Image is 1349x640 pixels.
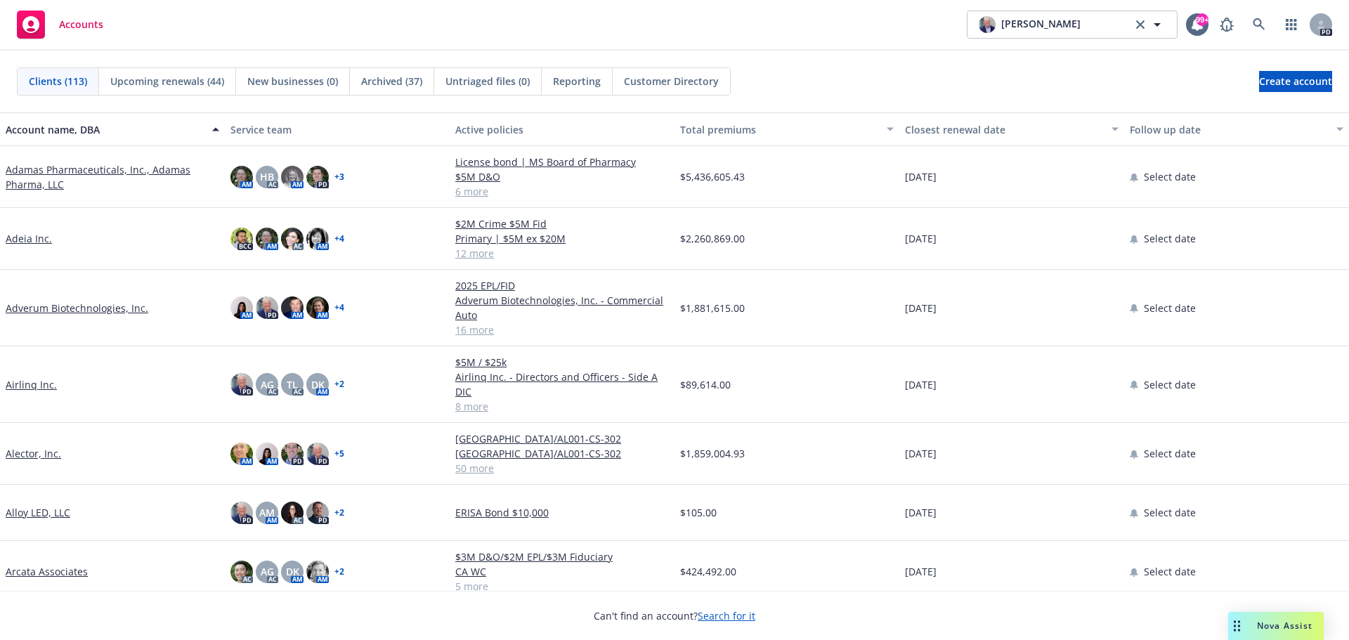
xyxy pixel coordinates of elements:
[306,561,329,583] img: photo
[680,301,745,315] span: $1,881,615.00
[899,112,1124,146] button: Closest renewal date
[334,380,344,388] a: + 2
[455,278,669,293] a: 2025 EPL/FID
[455,579,669,594] a: 5 more
[1144,301,1196,315] span: Select date
[334,509,344,517] a: + 2
[261,564,274,579] span: AG
[455,122,669,137] div: Active policies
[260,169,274,184] span: HB
[259,505,275,520] span: AM
[256,296,278,319] img: photo
[286,564,299,579] span: DK
[905,231,937,246] span: [DATE]
[281,166,304,188] img: photo
[455,293,669,322] a: Adverum Biotechnologies, Inc. - Commercial Auto
[905,564,937,579] span: [DATE]
[1144,377,1196,392] span: Select date
[674,112,899,146] button: Total premiums
[306,228,329,250] img: photo
[680,564,736,579] span: $424,492.00
[1257,620,1312,632] span: Nova Assist
[1001,16,1081,33] span: [PERSON_NAME]
[455,216,669,231] a: $2M Crime $5M Fid
[905,122,1103,137] div: Closest renewal date
[553,74,601,89] span: Reporting
[455,322,669,337] a: 16 more
[455,446,669,461] a: [GEOGRAPHIC_DATA]/AL001-CS-302
[680,446,745,461] span: $1,859,004.93
[6,231,52,246] a: Adeia Inc.
[967,11,1178,39] button: photo[PERSON_NAME]clear selection
[455,355,669,370] a: $5M / $25k
[905,169,937,184] span: [DATE]
[311,377,325,392] span: DK
[281,296,304,319] img: photo
[1245,11,1273,39] a: Search
[334,173,344,181] a: + 3
[256,228,278,250] img: photo
[905,301,937,315] span: [DATE]
[455,399,669,414] a: 8 more
[110,74,224,89] span: Upcoming renewals (44)
[905,377,937,392] span: [DATE]
[230,443,253,465] img: photo
[680,377,731,392] span: $89,614.00
[6,377,57,392] a: Airlinq Inc.
[281,228,304,250] img: photo
[624,74,719,89] span: Customer Directory
[281,443,304,465] img: photo
[247,74,338,89] span: New businesses (0)
[1277,11,1305,39] a: Switch app
[905,505,937,520] span: [DATE]
[1144,505,1196,520] span: Select date
[334,235,344,243] a: + 4
[334,568,344,576] a: + 2
[361,74,422,89] span: Archived (37)
[334,450,344,458] a: + 5
[11,5,109,44] a: Accounts
[306,443,329,465] img: photo
[287,377,298,392] span: TL
[1144,446,1196,461] span: Select date
[455,169,669,184] a: $5M D&O
[680,231,745,246] span: $2,260,869.00
[445,74,530,89] span: Untriaged files (0)
[1259,68,1332,95] span: Create account
[1124,112,1349,146] button: Follow up date
[1144,231,1196,246] span: Select date
[6,162,219,192] a: Adamas Pharmaceuticals, Inc., Adamas Pharma, LLC
[455,231,669,246] a: Primary | $5M ex $20M
[680,169,745,184] span: $5,436,605.43
[230,296,253,319] img: photo
[281,502,304,524] img: photo
[230,561,253,583] img: photo
[905,446,937,461] span: [DATE]
[1228,612,1324,640] button: Nova Assist
[59,19,103,30] span: Accounts
[698,609,755,622] a: Search for it
[1196,13,1208,26] div: 99+
[334,303,344,312] a: + 4
[6,446,61,461] a: Alector, Inc.
[230,373,253,396] img: photo
[455,549,669,564] a: $3M D&O/$2M EPL/$3M Fiduciary
[1228,612,1246,640] div: Drag to move
[455,505,669,520] a: ERISA Bond $10,000
[6,122,204,137] div: Account name, DBA
[1259,71,1332,92] a: Create account
[306,166,329,188] img: photo
[455,184,669,199] a: 6 more
[29,74,87,89] span: Clients (113)
[680,505,717,520] span: $105.00
[6,301,148,315] a: Adverum Biotechnologies, Inc.
[455,155,669,169] a: License bond | MS Board of Pharmacy
[225,112,450,146] button: Service team
[455,564,669,579] a: CA WC
[1144,169,1196,184] span: Select date
[230,122,444,137] div: Service team
[230,502,253,524] img: photo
